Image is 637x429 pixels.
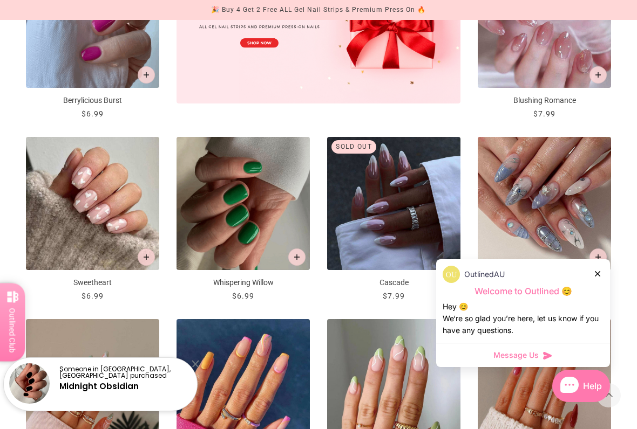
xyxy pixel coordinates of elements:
[327,277,460,288] p: Cascade
[26,95,159,106] p: Berrylicious Burst
[464,268,505,280] p: OutlinedAU
[443,266,460,283] img: data:image/png;base64,iVBORw0KGgoAAAANSUhEUgAAACQAAAAkCAYAAADhAJiYAAAAAXNSR0IArs4c6QAAAERlWElmTU0...
[177,277,310,288] p: Whispering Willow
[82,292,104,300] span: $6.99
[589,66,607,84] button: Add to cart
[331,140,376,154] div: Sold out
[177,137,310,270] img: Whispering Willow-Press on Manicure-Outlined
[493,350,539,361] span: Message Us
[443,301,604,336] div: Hey 😊 We‘re so glad you’re here, let us know if you have any questions.
[443,286,604,297] p: Welcome to Outlined 😊
[82,109,104,118] span: $6.99
[589,248,607,266] button: Add to cart
[383,292,405,300] span: $7.99
[232,292,254,300] span: $6.99
[478,95,611,106] p: Blushing Romance
[59,380,139,392] a: Midnight Obsidian
[211,4,426,16] div: 🎉 Buy 4 Get 2 Free ALL Gel Nail Strips & Premium Press On 🔥
[177,137,310,302] a: Whispering Willow
[26,277,159,288] p: Sweetheart
[138,66,155,84] button: Add to cart
[533,109,555,118] span: $7.99
[59,366,188,379] p: Someone in [GEOGRAPHIC_DATA], [GEOGRAPHIC_DATA] purchased
[288,248,306,266] button: Add to cart
[478,137,611,302] a: Aqua Fantasy
[26,137,159,302] a: Sweetheart
[327,137,460,302] a: Cascade
[138,248,155,266] button: Add to cart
